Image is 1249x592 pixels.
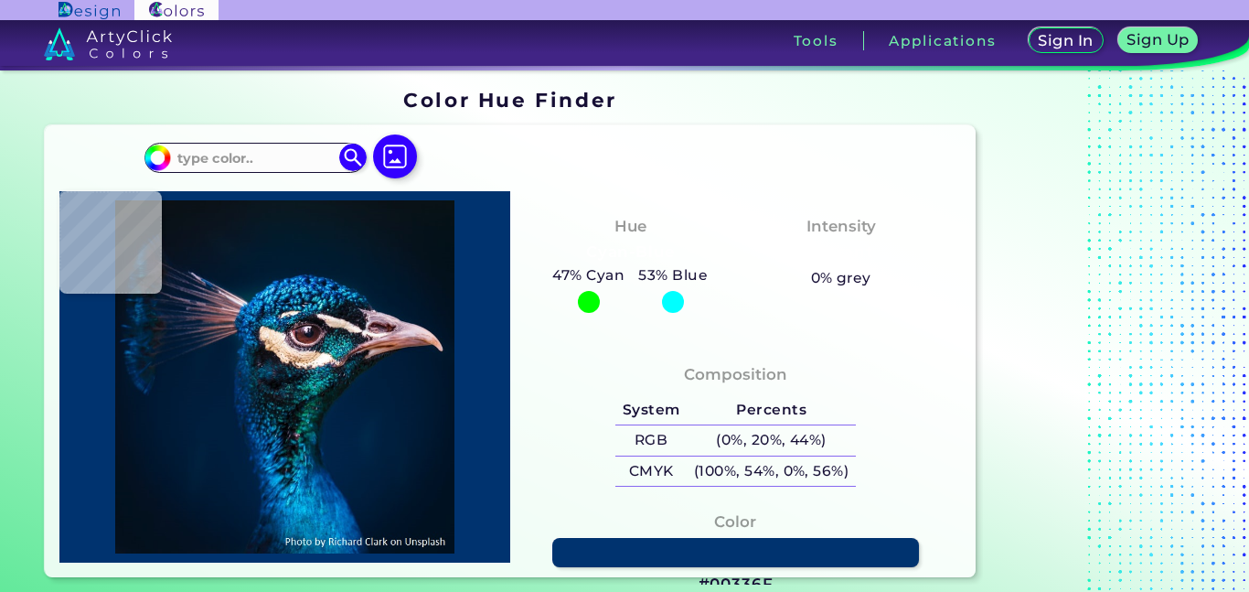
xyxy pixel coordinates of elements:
img: icon picture [373,135,417,178]
h4: Composition [684,361,787,388]
h4: Color [714,509,756,535]
h5: 0% grey [811,266,871,290]
h5: Sign In [1040,34,1092,48]
h5: RGB [615,425,687,456]
input: type color.. [171,145,341,170]
h5: (100%, 54%, 0%, 56%) [687,457,856,487]
h3: Applications [889,34,996,48]
h5: System [615,395,687,425]
h4: Intensity [806,213,876,240]
h1: Color Hue Finder [403,86,616,113]
h3: Cyan-Blue [579,242,682,264]
a: Sign In [1030,28,1101,53]
img: icon search [339,144,367,171]
h5: (0%, 20%, 44%) [687,425,856,456]
h5: 53% Blue [632,264,715,287]
h5: CMYK [615,457,687,487]
h5: Sign Up [1128,33,1188,48]
h5: 47% Cyan [546,264,632,287]
a: Sign Up [1120,28,1196,53]
img: logo_artyclick_colors_white.svg [44,27,173,60]
h3: Vibrant [801,242,881,264]
h3: Tools [794,34,838,48]
h4: Hue [614,213,646,240]
img: ArtyClick Design logo [59,2,120,19]
h5: Percents [687,395,856,425]
img: img_pavlin.jpg [69,200,501,554]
